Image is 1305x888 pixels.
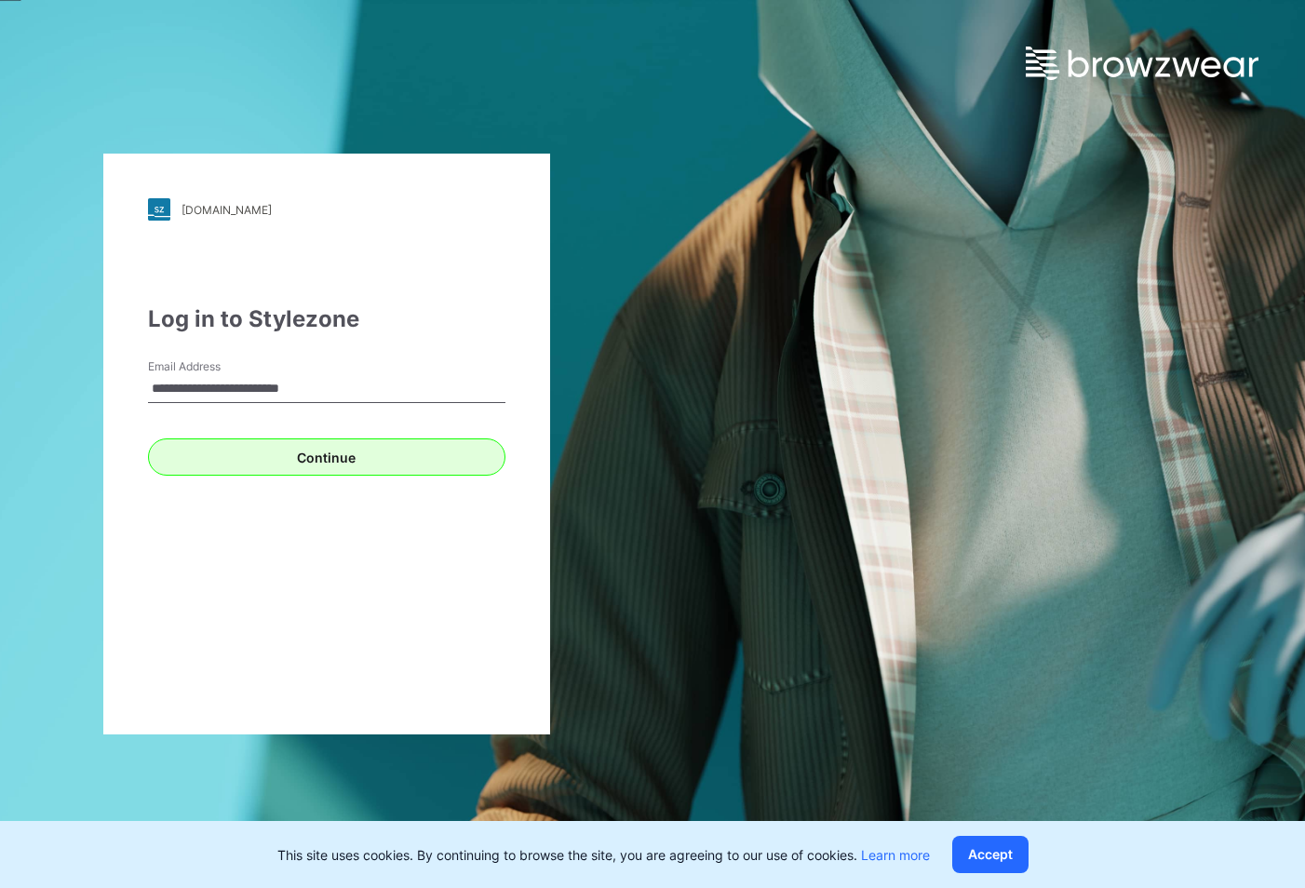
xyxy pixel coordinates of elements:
div: Log in to Stylezone [148,303,505,336]
div: [DOMAIN_NAME] [182,203,272,217]
button: Continue [148,438,505,476]
label: Email Address [148,358,278,375]
p: This site uses cookies. By continuing to browse the site, you are agreeing to our use of cookies. [277,845,930,865]
img: browzwear-logo.e42bd6dac1945053ebaf764b6aa21510.svg [1026,47,1258,80]
button: Accept [952,836,1029,873]
img: stylezone-logo.562084cfcfab977791bfbf7441f1a819.svg [148,198,170,221]
a: Learn more [861,847,930,863]
a: [DOMAIN_NAME] [148,198,505,221]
